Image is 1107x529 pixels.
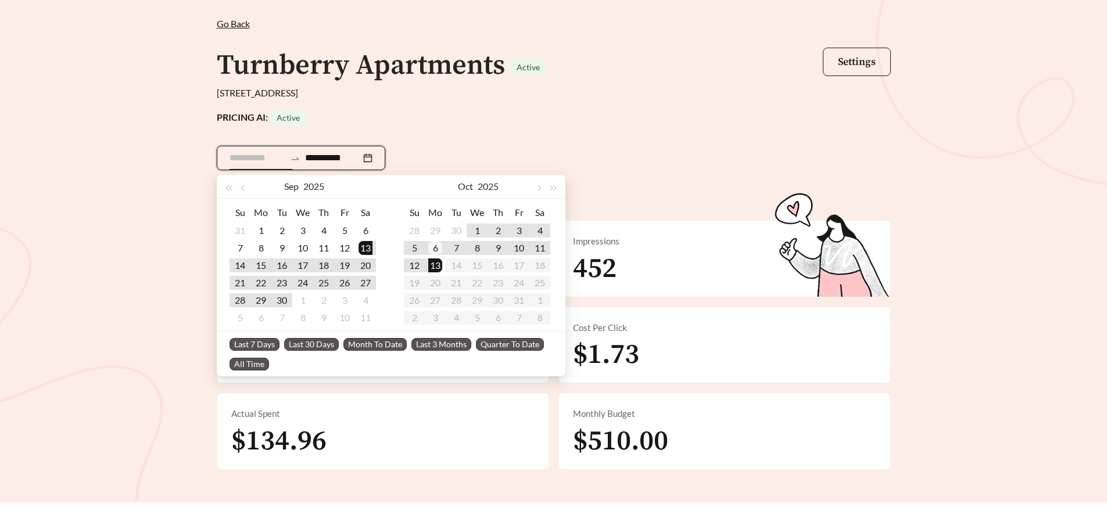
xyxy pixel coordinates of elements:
div: 24 [296,276,310,290]
div: 4 [359,293,372,307]
th: Mo [250,203,271,222]
td: 2025-09-16 [271,257,292,274]
td: 2025-09-02 [271,222,292,239]
div: 18 [317,258,331,272]
span: $1.73 [573,337,639,372]
h1: Turnberry Apartments [217,48,505,83]
td: 2025-09-20 [355,257,376,274]
div: 11 [533,241,547,255]
div: Monthly Budget [573,407,876,420]
th: Mo [425,203,446,222]
div: 29 [428,224,442,237]
th: We [292,203,313,222]
div: 2 [275,224,289,237]
td: 2025-08-31 [230,222,250,239]
th: Tu [446,203,467,222]
td: 2025-09-06 [355,222,376,239]
div: 8 [296,311,310,325]
td: 2025-09-21 [230,274,250,292]
td: 2025-09-05 [334,222,355,239]
td: 2025-10-02 [313,292,334,309]
td: 2025-09-10 [292,239,313,257]
div: 16 [275,258,289,272]
span: Last 30 Days [284,338,339,351]
div: 1 [470,224,484,237]
td: 2025-09-04 [313,222,334,239]
td: 2025-09-08 [250,239,271,257]
td: 2025-10-01 [467,222,488,239]
td: 2025-09-28 [230,292,250,309]
th: Su [404,203,425,222]
td: 2025-09-07 [230,239,250,257]
td: 2025-09-18 [313,257,334,274]
div: 1 [254,224,268,237]
div: 4 [317,224,331,237]
span: Last 7 Days [230,338,280,351]
th: Fr [508,203,529,222]
td: 2025-10-02 [488,222,508,239]
div: Actual Spent [231,407,535,420]
div: 1 [296,293,310,307]
span: Last 3 Months [411,338,471,351]
div: 9 [275,241,289,255]
div: 12 [338,241,352,255]
span: $510.00 [573,424,668,459]
th: Sa [529,203,550,222]
div: 3 [512,224,526,237]
div: Cost Per Click [573,321,876,334]
span: swap-right [290,153,300,164]
div: 7 [275,311,289,325]
div: 5 [407,241,421,255]
div: 11 [317,241,331,255]
span: Active [277,113,300,123]
span: Month To Date [343,338,407,351]
div: 2 [491,224,505,237]
td: 2025-10-04 [355,292,376,309]
td: 2025-09-27 [355,274,376,292]
td: 2025-10-08 [467,239,488,257]
td: 2025-10-06 [250,309,271,326]
div: 4 [533,224,547,237]
td: 2025-09-12 [334,239,355,257]
td: 2025-09-14 [230,257,250,274]
span: to [290,153,300,163]
div: 6 [254,311,268,325]
div: 9 [491,241,505,255]
div: 30 [449,224,463,237]
button: Oct [458,175,473,198]
div: 23 [275,276,289,290]
td: 2025-10-10 [334,309,355,326]
div: 28 [233,293,247,307]
button: 2025 [303,175,324,198]
div: 30 [275,293,289,307]
td: 2025-09-30 [271,292,292,309]
td: 2025-09-29 [250,292,271,309]
div: 21 [233,276,247,290]
td: 2025-09-03 [292,222,313,239]
td: 2025-10-04 [529,222,550,239]
div: 25 [317,276,331,290]
div: 7 [233,241,247,255]
td: 2025-10-05 [230,309,250,326]
strong: PRICING AI: [217,111,307,123]
div: 19 [338,258,352,272]
td: 2025-10-11 [355,309,376,326]
div: 8 [254,241,268,255]
div: 3 [338,293,352,307]
button: 2025 [478,175,499,198]
div: 7 [449,241,463,255]
div: [STREET_ADDRESS] [217,86,891,100]
div: 9 [317,311,331,325]
td: 2025-09-09 [271,239,292,257]
span: All Time [230,358,269,370]
span: Go Back [217,18,250,29]
span: 452 [573,251,617,286]
td: 2025-09-17 [292,257,313,274]
div: 11 [359,311,372,325]
td: 2025-09-13 [355,239,376,257]
div: 28 [407,224,421,237]
td: 2025-09-19 [334,257,355,274]
td: 2025-09-01 [250,222,271,239]
div: 10 [296,241,310,255]
td: 2025-10-07 [271,309,292,326]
